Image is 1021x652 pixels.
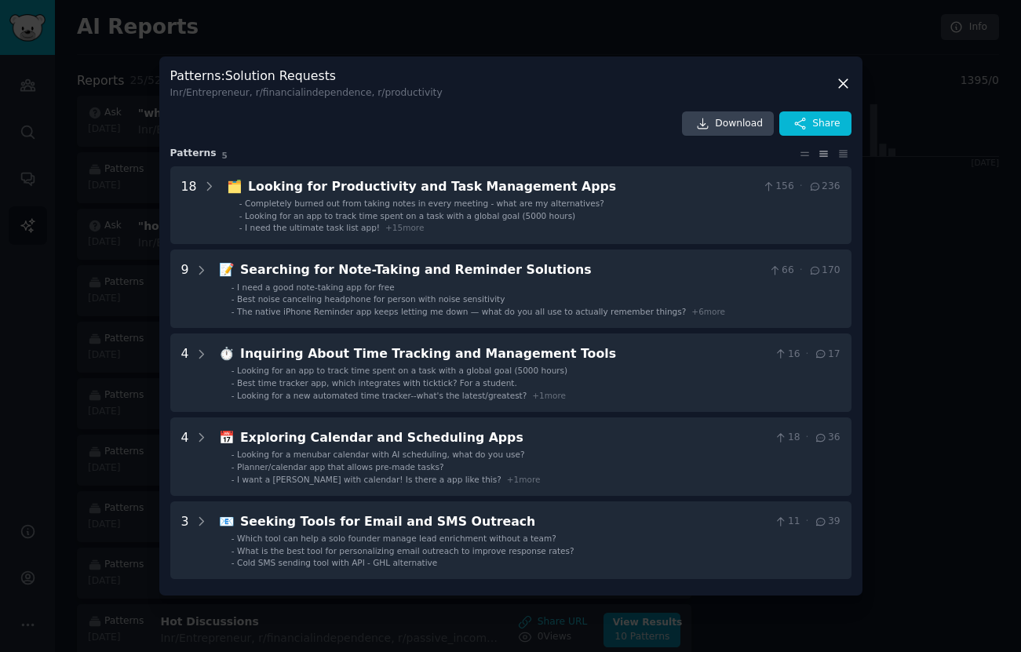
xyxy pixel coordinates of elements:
[808,264,841,278] span: 170
[219,346,235,361] span: ⏱️
[240,260,763,280] div: Searching for Note-Taking and Reminder Solutions
[232,533,235,544] div: -
[245,211,575,220] span: Looking for an app to track time spent on a task with a global goal (5000 hours)
[181,428,189,485] div: 4
[691,307,725,316] span: + 6 more
[774,348,800,362] span: 16
[715,117,763,131] span: Download
[774,515,800,529] span: 11
[239,222,242,233] div: -
[237,391,527,400] span: Looking for a new automated time tracker--what's the latest/greatest?
[240,512,768,532] div: Seeking Tools for Email and SMS Outreach
[227,179,242,194] span: 🗂️
[812,117,840,131] span: Share
[532,391,566,400] span: + 1 more
[232,306,235,317] div: -
[240,344,768,364] div: Inquiring About Time Tracking and Management Tools
[237,558,437,567] span: Cold SMS sending tool with API - GHL alternative
[806,515,809,529] span: ·
[774,431,800,445] span: 18
[800,264,803,278] span: ·
[240,428,768,448] div: Exploring Calendar and Scheduling Apps
[806,348,809,362] span: ·
[779,111,851,137] button: Share
[245,223,380,232] span: I need the ultimate task list app!
[181,177,197,234] div: 18
[385,223,424,232] span: + 15 more
[814,515,840,529] span: 39
[219,430,235,445] span: 📅
[170,67,443,100] h3: Patterns : Solution Requests
[232,474,235,485] div: -
[682,111,774,137] a: Download
[808,180,841,194] span: 236
[237,294,505,304] span: Best noise canceling headphone for person with noise sensitivity
[814,348,840,362] span: 17
[237,366,567,375] span: Looking for an app to track time spent on a task with a global goal (5000 hours)
[232,449,235,460] div: -
[814,431,840,445] span: 36
[232,293,235,304] div: -
[232,282,235,293] div: -
[237,378,517,388] span: Best time tracker app, which integrates with ticktick? For a student.
[232,365,235,376] div: -
[170,86,443,100] div: In r/Entrepreneur, r/financialindependence, r/productivity
[232,390,235,401] div: -
[239,198,242,209] div: -
[232,377,235,388] div: -
[237,282,395,292] span: I need a good note-taking app for free
[219,514,235,529] span: 📧
[768,264,794,278] span: 66
[222,151,228,160] span: 5
[762,180,794,194] span: 156
[181,260,189,317] div: 9
[181,512,189,569] div: 3
[237,475,501,484] span: I want a [PERSON_NAME] with calendar! Is there a app like this?
[237,534,556,543] span: Which tool can help a solo founder manage lead enrichment without a team?
[232,557,235,568] div: -
[239,210,242,221] div: -
[237,462,443,472] span: Planner/calendar app that allows pre-made tasks?
[507,475,541,484] span: + 1 more
[219,262,235,277] span: 📝
[248,177,757,197] div: Looking for Productivity and Task Management Apps
[806,431,809,445] span: ·
[800,180,803,194] span: ·
[245,199,604,208] span: Completely burned out from taking notes in every meeting - what are my alternatives?
[237,450,525,459] span: Looking for a menubar calendar with AI scheduling, what do you use?
[232,545,235,556] div: -
[181,344,189,401] div: 4
[170,147,217,161] span: Pattern s
[232,461,235,472] div: -
[237,546,574,555] span: What is the best tool for personalizing email outreach to improve response rates?
[237,307,686,316] span: The native iPhone Reminder app keeps letting me down — what do you all use to actually remember t...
